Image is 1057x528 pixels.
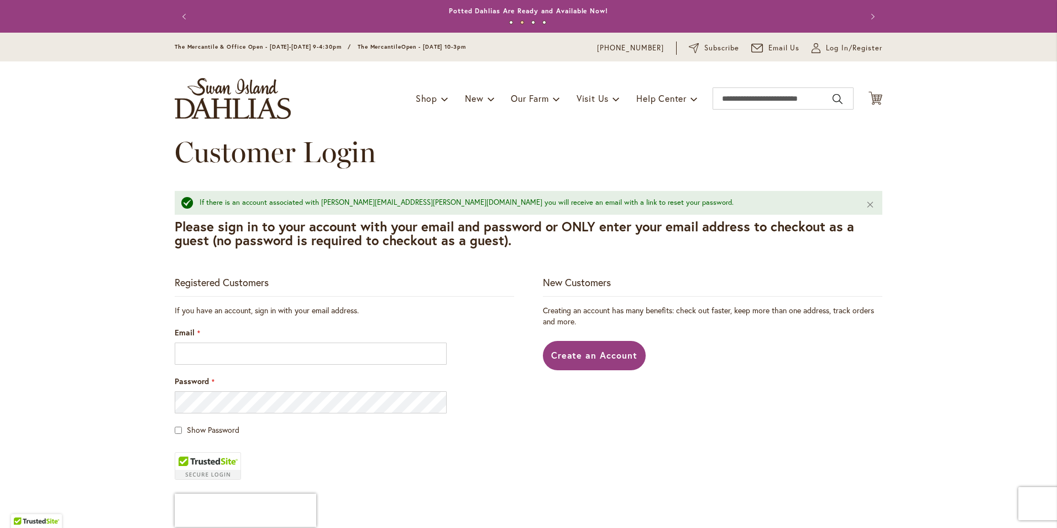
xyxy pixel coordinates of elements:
[511,92,548,104] span: Our Farm
[520,20,524,24] button: 2 of 4
[704,43,739,54] span: Subscribe
[551,349,638,361] span: Create an Account
[751,43,800,54] a: Email Us
[597,43,664,54] a: [PHONE_NUMBER]
[531,20,535,24] button: 3 of 4
[636,92,687,104] span: Help Center
[175,452,241,480] div: TrustedSite Certified
[175,43,401,50] span: The Mercantile & Office Open - [DATE]-[DATE] 9-4:30pm / The Mercantile
[826,43,882,54] span: Log In/Register
[543,341,646,370] a: Create an Account
[175,494,316,527] iframe: reCAPTCHA
[175,78,291,119] a: store logo
[768,43,800,54] span: Email Us
[175,305,514,316] div: If you have an account, sign in with your email address.
[175,134,376,169] span: Customer Login
[175,276,269,289] strong: Registered Customers
[543,276,611,289] strong: New Customers
[187,425,239,435] span: Show Password
[509,20,513,24] button: 1 of 4
[689,43,739,54] a: Subscribe
[175,218,854,249] strong: Please sign in to your account with your email and password or ONLY enter your email address to c...
[449,7,608,15] a: Potted Dahlias Are Ready and Available Now!
[812,43,882,54] a: Log In/Register
[465,92,483,104] span: New
[175,327,195,338] span: Email
[401,43,466,50] span: Open - [DATE] 10-3pm
[543,305,882,327] p: Creating an account has many benefits: check out faster, keep more than one address, track orders...
[175,376,209,386] span: Password
[8,489,39,520] iframe: Launch Accessibility Center
[416,92,437,104] span: Shop
[200,198,849,208] div: If there is an account associated with [PERSON_NAME][EMAIL_ADDRESS][PERSON_NAME][DOMAIN_NAME] you...
[577,92,609,104] span: Visit Us
[860,6,882,28] button: Next
[542,20,546,24] button: 4 of 4
[175,6,197,28] button: Previous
